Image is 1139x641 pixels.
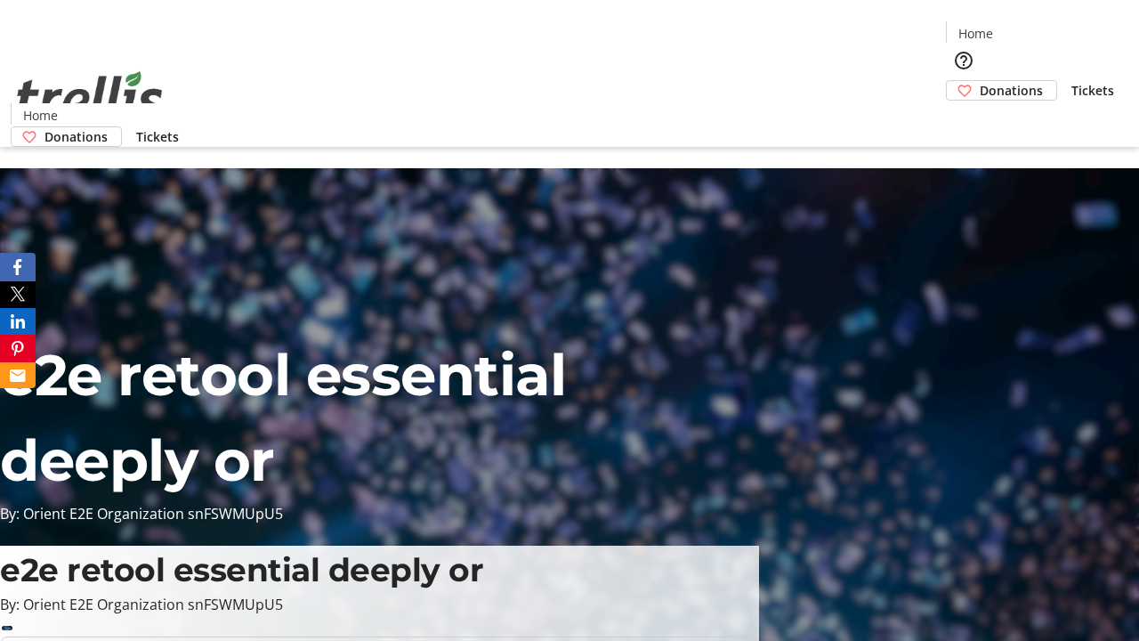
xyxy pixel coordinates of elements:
span: Home [958,24,993,43]
span: Home [23,106,58,125]
span: Donations [44,127,108,146]
a: Donations [11,126,122,147]
a: Home [12,106,69,125]
a: Donations [946,80,1057,101]
a: Home [947,24,1004,43]
a: Tickets [122,127,193,146]
span: Tickets [1071,81,1114,100]
button: Help [946,43,981,78]
img: Orient E2E Organization snFSWMUpU5's Logo [11,52,169,141]
a: Tickets [1057,81,1128,100]
span: Donations [980,81,1043,100]
span: Tickets [136,127,179,146]
button: Cart [946,101,981,136]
